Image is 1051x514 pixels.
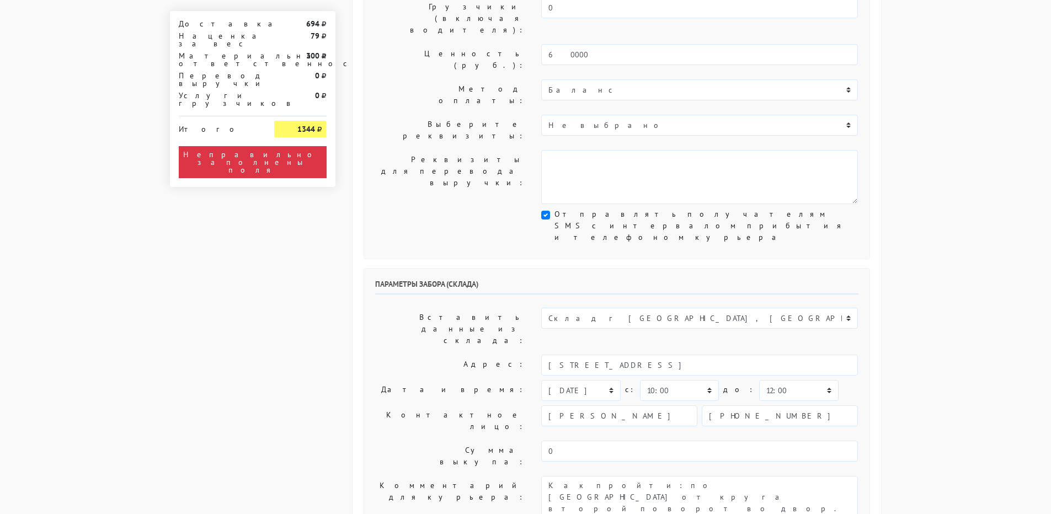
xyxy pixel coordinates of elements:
label: Дата и время: [367,380,533,401]
strong: 0 [315,71,319,81]
label: Ценность (руб.): [367,44,533,75]
input: Телефон [702,405,858,426]
label: Реквизиты для перевода выручки: [367,150,533,204]
h6: Параметры забора (склада) [375,280,858,295]
strong: 79 [311,31,319,41]
div: Неправильно заполнены поля [179,146,327,178]
strong: 0 [315,90,319,100]
label: Адрес: [367,355,533,376]
div: Материальная ответственность [170,52,266,67]
div: Услуги грузчиков [170,92,266,107]
label: Вставить данные из склада: [367,308,533,350]
label: Метод оплаты: [367,79,533,110]
label: Контактное лицо: [367,405,533,436]
label: Отправлять получателям SMS с интервалом прибытия и телефоном курьера [554,208,858,243]
strong: 300 [306,51,319,61]
label: до: [723,380,755,399]
div: Итого [179,121,258,133]
div: Доставка [170,20,266,28]
label: c: [625,380,636,399]
strong: 1344 [297,124,315,134]
label: Сумма выкупа: [367,441,533,472]
div: Перевод выручки [170,72,266,87]
label: Выберите реквизиты: [367,115,533,146]
strong: 694 [306,19,319,29]
input: Имя [541,405,697,426]
div: Наценка за вес [170,32,266,47]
